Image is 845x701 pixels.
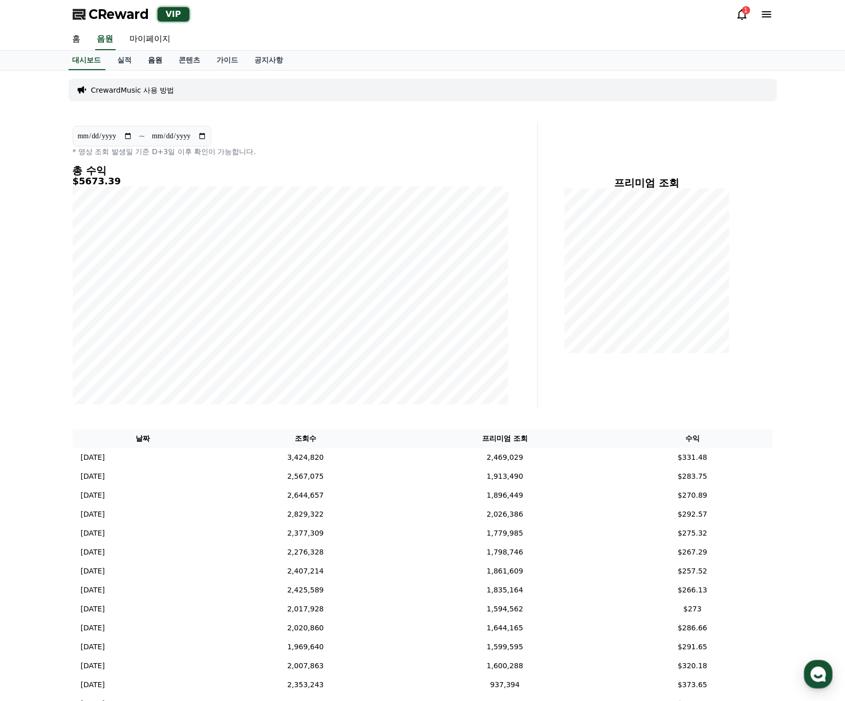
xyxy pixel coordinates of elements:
td: $267.29 [613,543,773,562]
td: 1,896,449 [398,486,613,505]
td: 2,020,860 [213,619,397,638]
p: * 영상 조회 발생일 기준 D+3일 이후 확인이 가능합니다. [73,146,509,157]
a: 실적 [110,51,140,70]
td: 1,644,165 [398,619,613,638]
td: 937,394 [398,675,613,694]
a: 1 [736,8,748,20]
td: 1,600,288 [398,656,613,675]
td: 1,861,609 [398,562,613,581]
td: $257.52 [613,562,773,581]
a: 설정 [132,325,197,350]
p: [DATE] [81,528,105,539]
a: 홈 [64,29,89,50]
span: 대화 [94,341,106,349]
p: [DATE] [81,471,105,482]
td: $270.89 [613,486,773,505]
td: $292.57 [613,505,773,524]
td: $331.48 [613,448,773,467]
td: 2,353,243 [213,675,397,694]
div: VIP [158,7,189,22]
td: 1,969,640 [213,638,397,656]
a: 가이드 [209,51,247,70]
td: $291.65 [613,638,773,656]
th: 수익 [613,429,773,448]
p: [DATE] [81,642,105,652]
td: $273 [613,600,773,619]
td: 2,644,657 [213,486,397,505]
td: 1,779,985 [398,524,613,543]
p: [DATE] [81,490,105,501]
td: 3,424,820 [213,448,397,467]
span: CReward [89,6,149,23]
th: 조회수 [213,429,397,448]
a: 마이페이지 [122,29,179,50]
a: 홈 [3,325,68,350]
a: 대화 [68,325,132,350]
a: 콘텐츠 [171,51,209,70]
p: [DATE] [81,509,105,520]
p: ~ [139,130,145,142]
p: [DATE] [81,604,105,614]
p: [DATE] [81,623,105,633]
a: 음원 [95,29,116,50]
p: [DATE] [81,547,105,558]
td: 2,377,309 [213,524,397,543]
a: CReward [73,6,149,23]
p: [DATE] [81,585,105,596]
td: $373.65 [613,675,773,694]
td: 1,599,595 [398,638,613,656]
p: [DATE] [81,452,105,463]
span: 설정 [158,340,170,348]
p: [DATE] [81,661,105,671]
td: 2,007,863 [213,656,397,675]
a: 음원 [140,51,171,70]
a: 대시보드 [69,51,105,70]
td: 2,567,075 [213,467,397,486]
td: 2,276,328 [213,543,397,562]
td: $266.13 [613,581,773,600]
td: $286.66 [613,619,773,638]
td: $283.75 [613,467,773,486]
p: [DATE] [81,679,105,690]
td: 1,913,490 [398,467,613,486]
p: [DATE] [81,566,105,577]
span: 홈 [32,340,38,348]
h5: $5673.39 [73,176,509,186]
h4: 총 수익 [73,165,509,176]
td: 1,594,562 [398,600,613,619]
h4: 프리미엄 조회 [546,177,748,188]
td: 2,026,386 [398,505,613,524]
td: 2,425,589 [213,581,397,600]
a: 공지사항 [247,51,292,70]
td: $275.32 [613,524,773,543]
div: 1 [742,6,750,14]
a: CrewardMusic 사용 방법 [91,85,175,95]
td: 2,017,928 [213,600,397,619]
td: 1,798,746 [398,543,613,562]
td: 1,835,164 [398,581,613,600]
th: 날짜 [73,429,214,448]
td: 2,829,322 [213,505,397,524]
th: 프리미엄 조회 [398,429,613,448]
td: $320.18 [613,656,773,675]
td: 2,407,214 [213,562,397,581]
td: 2,469,029 [398,448,613,467]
